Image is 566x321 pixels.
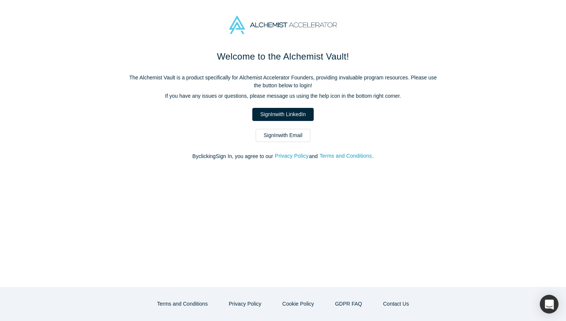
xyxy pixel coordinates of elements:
button: Terms and Conditions [319,152,372,160]
button: Privacy Policy [221,297,269,311]
button: Cookie Policy [274,297,322,311]
h1: Welcome to the Alchemist Vault! [126,50,440,63]
p: The Alchemist Vault is a product specifically for Alchemist Accelerator Founders, providing inval... [126,74,440,90]
a: Contact Us [375,297,417,311]
button: Terms and Conditions [149,297,216,311]
img: Alchemist Accelerator Logo [229,16,337,34]
a: SignInwith LinkedIn [252,108,313,121]
p: If you have any issues or questions, please message us using the help icon in the bottom right co... [126,92,440,100]
a: SignInwith Email [256,129,310,142]
button: Privacy Policy [274,152,309,160]
a: GDPR FAQ [327,297,370,311]
p: By clicking Sign In , you agree to our and . [126,152,440,160]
